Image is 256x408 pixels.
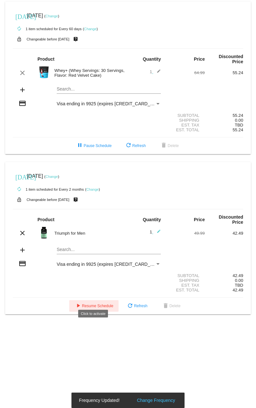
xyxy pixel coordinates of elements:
div: Est. Tax [166,123,205,127]
button: Refresh [121,300,153,312]
a: Change [45,14,58,18]
mat-icon: refresh [126,302,134,310]
span: Delete [162,304,181,308]
div: Triumph for Men [51,231,128,236]
small: Changeable before [DATE] [27,198,70,202]
mat-icon: clear [19,229,26,237]
span: 0.00 [235,118,243,123]
mat-icon: add [19,86,26,94]
small: ( ) [83,27,98,31]
div: Shipping [166,118,205,123]
div: 64.99 [166,70,205,75]
mat-icon: autorenew [15,186,23,193]
span: Refresh [126,304,147,308]
div: 49.99 [166,231,205,236]
button: Delete [157,300,186,312]
mat-icon: edit [153,69,161,77]
small: Changeable before [DATE] [27,37,70,41]
small: 1 item scheduled for Every 60 days [13,27,82,31]
strong: Discounted Price [219,214,243,225]
mat-icon: delete [162,302,169,310]
a: Change [86,187,99,191]
mat-icon: credit_card [19,100,26,107]
a: Change [45,175,58,178]
strong: Quantity [143,217,161,222]
span: 55.24 [233,127,243,132]
div: Subtotal [166,113,205,118]
span: 1 [150,69,161,74]
div: Est. Total [166,288,205,292]
button: Pause Schedule [71,140,117,152]
span: Delete [160,143,179,148]
mat-icon: clear [19,69,26,77]
mat-icon: refresh [125,142,132,150]
mat-icon: [DATE] [15,173,23,180]
simple-snack-bar: Frequency Updated! [79,397,177,404]
strong: Price [194,217,205,222]
button: Resume Schedule [69,300,119,312]
span: Visa ending in 9925 (expires [CREDIT_CARD_DATA]) [57,101,164,106]
span: 0.00 [235,278,243,283]
mat-select: Payment Method [57,262,161,267]
span: TBD [235,283,243,288]
small: 1 item scheduled for Every 2 months [13,187,84,191]
mat-icon: pause [76,142,84,150]
div: 55.24 [205,113,243,118]
strong: Product [37,56,54,62]
span: 1 [150,230,161,234]
mat-icon: edit [153,229,161,237]
div: 55.24 [205,70,243,75]
mat-icon: delete [160,142,168,150]
small: ( ) [85,187,100,191]
mat-icon: [DATE] [15,12,23,20]
strong: Price [194,56,205,62]
mat-icon: lock_open [15,35,23,43]
span: Refresh [125,143,146,148]
mat-icon: live_help [72,35,79,43]
mat-icon: credit_card [19,260,26,267]
strong: Product [37,217,54,222]
div: Whey+ (Whey Servings: 30 Servings, Flavor: Red Velvet Cake) [51,68,128,78]
mat-icon: autorenew [15,25,23,33]
mat-select: Payment Method [57,101,161,106]
div: 42.49 [205,273,243,278]
strong: Quantity [143,56,161,62]
div: Est. Tax [166,283,205,288]
div: Est. Total [166,127,205,132]
button: Delete [155,140,184,152]
img: Image-1-Whey-2lb-Red-Velvet-1000x1000-Roman-Berezecky.png [37,66,50,79]
mat-icon: add [19,246,26,254]
mat-icon: play_arrow [74,302,82,310]
div: 42.49 [205,231,243,236]
span: Pause Schedule [76,143,111,148]
a: Change [84,27,96,31]
img: Image-1-Triumph_carousel-front-transp.png [37,226,50,239]
span: TBD [235,123,243,127]
small: ( ) [44,175,59,178]
small: ( ) [44,14,59,18]
mat-icon: lock_open [15,195,23,204]
span: Resume Schedule [74,304,113,308]
span: Visa ending in 9925 (expires [CREDIT_CARD_DATA]) [57,262,164,267]
input: Search... [57,247,161,252]
div: Shipping [166,278,205,283]
span: 42.49 [233,288,243,292]
mat-icon: live_help [72,195,79,204]
strong: Discounted Price [219,54,243,64]
button: Change Frequency [135,397,177,404]
div: Subtotal [166,273,205,278]
button: Refresh [120,140,151,152]
input: Search... [57,87,161,92]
